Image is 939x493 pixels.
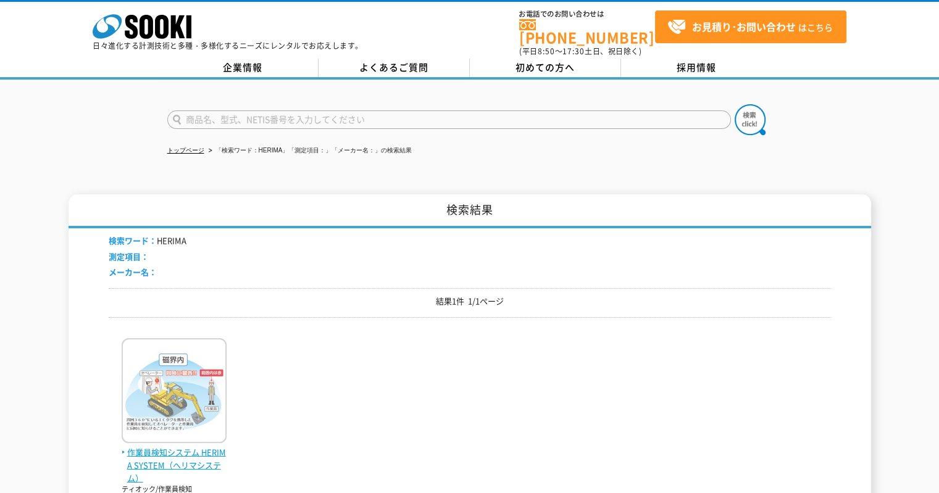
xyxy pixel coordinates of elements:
[206,144,412,157] li: 「検索ワード：HERIMA」「測定項目：」「メーカー名：」の検索結果
[109,234,157,246] span: 検索ワード：
[519,46,641,57] span: (平日 ～ 土日、祝日除く)
[735,104,766,135] img: btn_search.png
[621,59,772,77] a: 採用情報
[69,194,871,228] h1: 検索結果
[470,59,621,77] a: 初めての方へ
[109,266,157,278] span: メーカー名：
[655,10,846,43] a: お見積り･お問い合わせはこちら
[562,46,585,57] span: 17:30
[519,10,655,18] span: お電話でのお問い合わせは
[122,433,227,484] a: 作業員検知システム HERIMA SYSTEM（ヘリマシステム）
[122,446,227,484] span: 作業員検知システム HERIMA SYSTEM（ヘリマシステム）
[167,110,731,129] input: 商品名、型式、NETIS番号を入力してください
[519,19,655,44] a: [PHONE_NUMBER]
[538,46,555,57] span: 8:50
[167,59,319,77] a: 企業情報
[692,19,796,34] strong: お見積り･お問い合わせ
[167,147,204,154] a: トップページ
[93,42,363,49] p: 日々進化する計測技術と多種・多様化するニーズにレンタルでお応えします。
[109,295,831,308] p: 結果1件 1/1ページ
[667,18,833,36] span: はこちら
[109,234,186,247] li: HERIMA
[515,60,575,74] span: 初めての方へ
[109,251,149,262] span: 測定項目：
[122,338,227,446] img: HERIMA SYSTEM（ヘリマシステム）
[319,59,470,77] a: よくあるご質問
